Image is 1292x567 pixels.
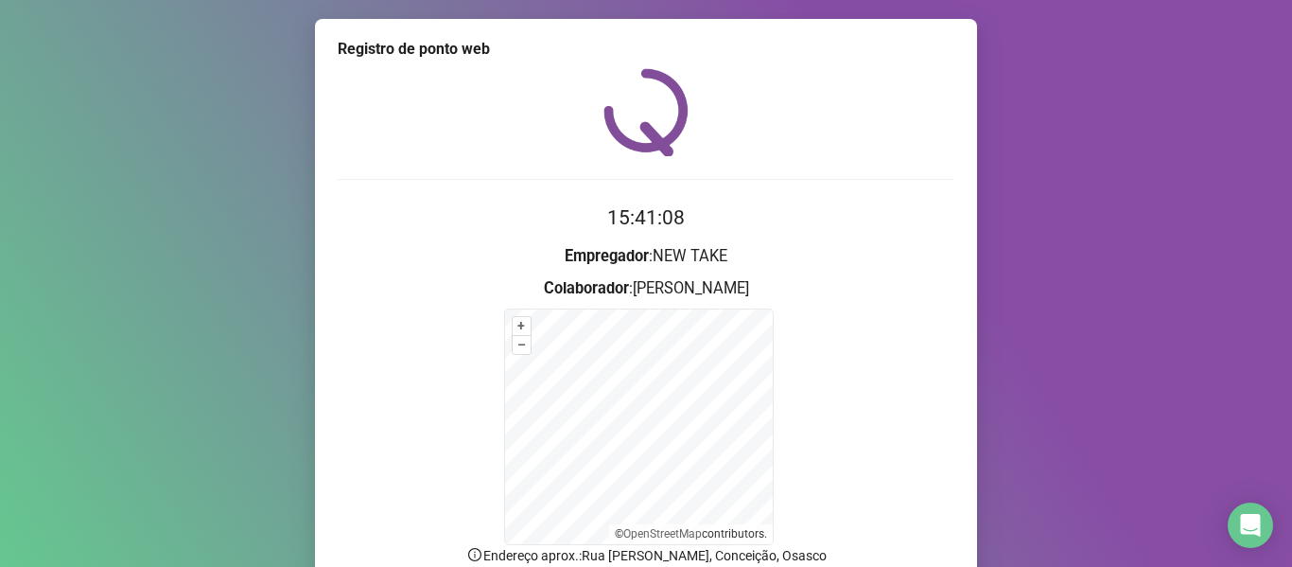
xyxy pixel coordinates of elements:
h3: : [PERSON_NAME] [338,276,954,301]
button: – [513,336,531,354]
div: Open Intercom Messenger [1228,503,1273,548]
h3: : NEW TAKE [338,244,954,269]
img: QRPoint [603,68,689,156]
time: 15:41:08 [607,206,685,229]
strong: Empregador [565,247,649,265]
li: © contributors. [615,527,767,540]
p: Endereço aprox. : Rua [PERSON_NAME], Conceição, Osasco [338,545,954,566]
div: Registro de ponto web [338,38,954,61]
button: + [513,317,531,335]
span: info-circle [466,546,483,563]
a: OpenStreetMap [623,527,702,540]
strong: Colaborador [544,279,629,297]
